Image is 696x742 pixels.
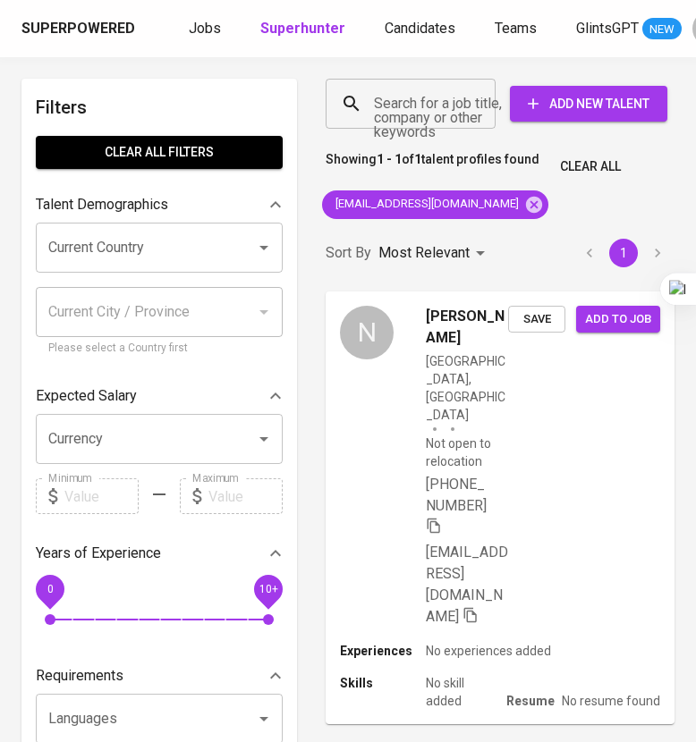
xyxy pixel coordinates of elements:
a: Teams [495,18,540,40]
button: Clear All [553,150,628,183]
a: N[PERSON_NAME][GEOGRAPHIC_DATA], [GEOGRAPHIC_DATA]Not open to relocation[PHONE_NUMBER] [EMAIL_ADD... [326,291,675,724]
p: No resume found [562,692,660,710]
b: 1 [414,152,421,166]
button: Clear All filters [36,136,283,169]
button: Open [251,235,276,260]
span: [PHONE_NUMBER] [426,476,487,514]
a: Candidates [385,18,459,40]
span: NEW [642,21,682,38]
div: Requirements [36,658,283,694]
span: Add to job [585,309,651,330]
input: Value [208,478,283,514]
div: [GEOGRAPHIC_DATA], [GEOGRAPHIC_DATA] [426,352,508,424]
button: Add to job [576,306,660,333]
span: [EMAIL_ADDRESS][DOMAIN_NAME] [322,196,530,213]
span: Save [517,309,556,330]
p: Showing of talent profiles found [326,150,539,183]
h6: Filters [36,93,283,122]
a: Superhunter [260,18,349,40]
p: No skill added [426,674,499,710]
div: Most Relevant [378,237,491,270]
p: Most Relevant [378,242,470,264]
span: Clear All [560,156,621,178]
span: [PERSON_NAME] [426,306,508,349]
div: Expected Salary [36,378,283,414]
p: Skills [340,674,426,692]
button: Open [251,426,276,451]
div: N [340,306,394,359]
p: Experiences [340,642,426,660]
span: [EMAIL_ADDRESS][DOMAIN_NAME] [426,544,508,625]
p: Expected Salary [36,385,137,407]
p: Not open to relocation [426,434,508,470]
span: GlintsGPT [576,20,639,37]
b: Superhunter [260,20,345,37]
p: No experiences added [426,642,551,660]
b: 1 - 1 [377,152,402,166]
p: Talent Demographics [36,194,168,215]
p: Resume [506,692,555,710]
button: page 1 [609,239,638,267]
div: Talent Demographics [36,187,283,223]
div: [EMAIL_ADDRESS][DOMAIN_NAME] [322,190,548,219]
p: Please select a Country first [48,340,270,358]
p: Sort By [326,242,371,264]
button: Open [251,706,276,731]
p: Requirements [36,665,123,687]
div: Years of Experience [36,535,283,571]
span: Clear All filters [50,141,268,164]
a: Superpowered [21,19,139,39]
span: Teams [495,20,537,37]
div: Superpowered [21,19,135,39]
span: Add New Talent [524,93,653,115]
span: Candidates [385,20,455,37]
span: 10+ [259,583,277,595]
nav: pagination navigation [573,239,675,267]
span: 0 [47,583,53,595]
p: Years of Experience [36,543,161,564]
input: Value [64,478,139,514]
button: Add New Talent [510,86,667,122]
button: Save [508,306,565,333]
a: GlintsGPT NEW [576,18,682,40]
a: Jobs [189,18,225,40]
span: Jobs [189,20,221,37]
